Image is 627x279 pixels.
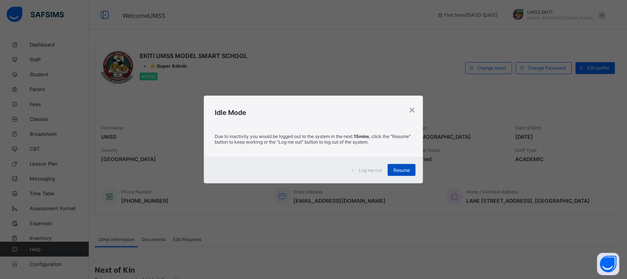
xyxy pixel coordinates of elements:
div: × [409,103,416,116]
span: Resume [393,167,410,173]
span: Log me out [359,167,382,173]
h2: Idle Mode [215,109,412,116]
strong: 15mins [354,134,370,139]
button: Open asap [597,253,620,275]
p: Due to inactivity you would be logged out to the system in the next , click the "Resume" button t... [215,134,412,145]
